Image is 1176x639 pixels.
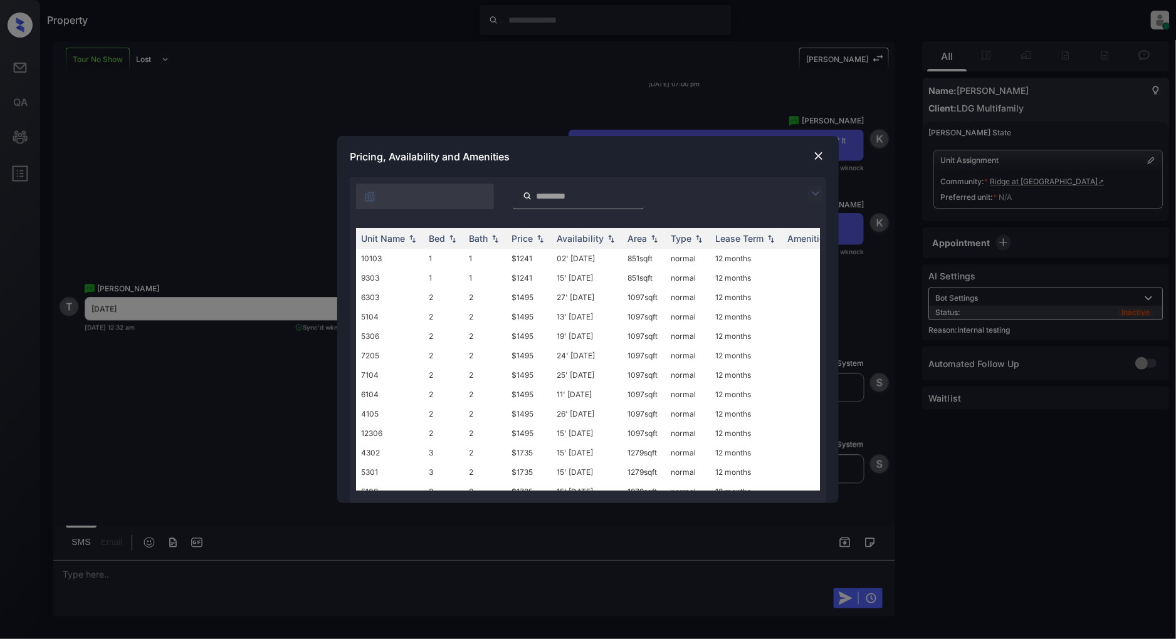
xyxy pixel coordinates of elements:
td: 1279 sqft [622,482,666,501]
img: icon-zuma [808,186,823,201]
td: normal [666,404,710,423]
td: 02' [DATE] [552,249,622,268]
td: $1495 [507,326,552,346]
td: 851 sqft [622,249,666,268]
td: 5306 [356,326,424,346]
td: 11' [DATE] [552,385,622,404]
td: 1279 sqft [622,462,666,482]
img: close [812,150,825,162]
td: 12 months [710,443,782,462]
td: 2 [464,346,507,365]
td: $1735 [507,462,552,482]
td: normal [666,346,710,365]
td: 1 [424,268,464,288]
td: 2 [464,482,507,501]
td: 2 [464,385,507,404]
td: 15' [DATE] [552,482,622,501]
td: 2 [424,385,464,404]
td: $1495 [507,385,552,404]
td: 851 sqft [622,268,666,288]
td: 2 [464,365,507,385]
td: normal [666,423,710,443]
td: 2 [464,443,507,462]
td: 2 [464,404,507,423]
td: normal [666,326,710,346]
td: 10103 [356,249,424,268]
td: 12 months [710,326,782,346]
td: 2 [464,326,507,346]
td: 1 [424,249,464,268]
td: normal [666,268,710,288]
td: 1097 sqft [622,346,666,365]
td: 2 [424,365,464,385]
td: $1241 [507,249,552,268]
td: $1495 [507,307,552,326]
td: 6303 [356,288,424,307]
td: 1097 sqft [622,288,666,307]
td: $1495 [507,288,552,307]
td: 1 [464,268,507,288]
td: 4105 [356,404,424,423]
td: 12 months [710,404,782,423]
img: sorting [765,234,777,243]
td: 19' [DATE] [552,326,622,346]
td: 5301 [356,462,424,482]
td: $1495 [507,365,552,385]
td: 7205 [356,346,424,365]
div: Type [671,233,691,244]
td: normal [666,385,710,404]
td: normal [666,443,710,462]
div: Pricing, Availability and Amenities [337,136,839,177]
div: Availability [557,233,604,244]
td: 1097 sqft [622,423,666,443]
td: 6104 [356,385,424,404]
td: 1097 sqft [622,326,666,346]
td: $1241 [507,268,552,288]
td: 5108 [356,482,424,501]
td: 12 months [710,423,782,443]
td: 2 [464,423,507,443]
td: 2 [424,326,464,346]
td: 2 [424,346,464,365]
td: normal [666,365,710,385]
td: 2 [424,307,464,326]
div: Bath [469,233,488,244]
td: $1735 [507,443,552,462]
td: 7104 [356,365,424,385]
td: 26' [DATE] [552,404,622,423]
td: $1495 [507,346,552,365]
td: 12 months [710,385,782,404]
img: sorting [534,234,547,243]
td: 15' [DATE] [552,443,622,462]
td: 12 months [710,365,782,385]
img: icon-zuma [364,190,376,203]
div: Area [627,233,647,244]
td: 27' [DATE] [552,288,622,307]
td: normal [666,288,710,307]
td: 1097 sqft [622,365,666,385]
td: normal [666,482,710,501]
td: 9303 [356,268,424,288]
td: normal [666,249,710,268]
td: $1495 [507,404,552,423]
td: 12 months [710,288,782,307]
td: 1279 sqft [622,443,666,462]
img: icon-zuma [523,190,532,202]
img: sorting [446,234,459,243]
td: 12306 [356,423,424,443]
img: sorting [406,234,419,243]
td: 12 months [710,482,782,501]
td: 2 [464,288,507,307]
td: 24' [DATE] [552,346,622,365]
td: 12 months [710,249,782,268]
td: 2 [424,423,464,443]
td: 13' [DATE] [552,307,622,326]
td: 2 [464,307,507,326]
div: Unit Name [361,233,405,244]
div: Lease Term [715,233,764,244]
td: normal [666,307,710,326]
img: sorting [489,234,501,243]
td: 2 [424,404,464,423]
td: $1735 [507,482,552,501]
td: 12 months [710,462,782,482]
